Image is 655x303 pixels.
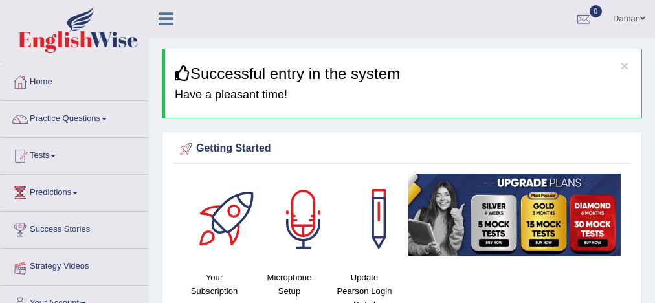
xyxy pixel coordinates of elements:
h4: Have a pleasant time! [175,89,632,102]
button: × [621,59,628,73]
a: Practice Questions [1,101,148,133]
a: Tests [1,138,148,170]
a: Success Stories [1,212,148,244]
h4: Your Subscription [183,271,245,298]
a: Strategy Videos [1,249,148,281]
h3: Successful entry in the system [175,65,632,82]
h4: Microphone Setup [258,271,320,298]
a: Predictions [1,175,148,207]
span: 0 [590,5,603,17]
div: Getting Started [177,139,627,159]
img: small5.jpg [408,174,621,256]
a: Home [1,64,148,96]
